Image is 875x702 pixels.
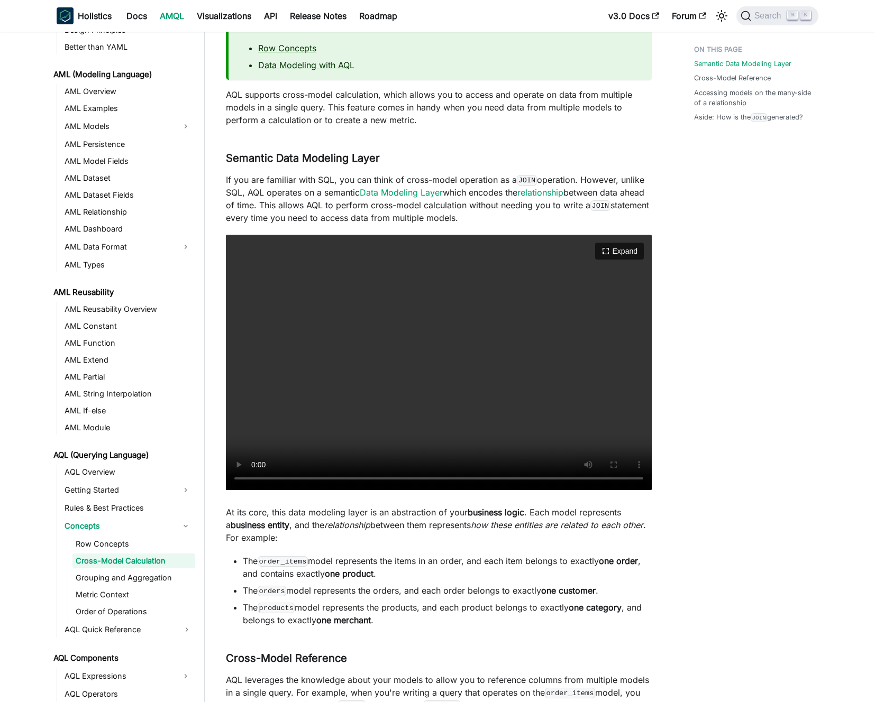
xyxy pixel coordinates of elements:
a: Semantic Data Modeling Layer [694,59,791,69]
a: AQL Overview [61,465,195,479]
a: AML Data Format [61,238,176,255]
a: AML Model Fields [61,154,195,169]
a: API [258,7,284,24]
button: Search (Command+K) [736,6,818,25]
strong: business logic [468,507,524,518]
button: Expand sidebar category 'AQL Expressions' [176,668,195,685]
a: AML Reusability Overview [61,302,195,317]
button: Expand video [595,243,644,260]
strong: one merchant [316,615,371,625]
em: how these entities are related to each other [471,520,643,530]
p: AQL supports cross-model calculation, which allows you to access and operate on data from multipl... [226,88,652,126]
a: Grouping and Aggregation [72,570,195,585]
a: AML If-else [61,403,195,418]
a: Release Notes [284,7,353,24]
a: relationship [517,187,563,198]
a: Row Concepts [72,537,195,551]
a: AML String Interpolation [61,386,195,401]
h3: Semantic Data Modeling Layer [226,152,652,165]
a: AMQL [153,7,190,24]
p: If you are familiar with SQL, you can think of cross-model operation as a operation. However, unl... [226,173,652,224]
a: Concepts [61,518,176,534]
a: AQL Operators [61,687,195,701]
code: orders [258,586,286,596]
video: Your browser does not support embedding video, but you can . [226,235,652,490]
a: AML Constant [61,319,195,334]
b: Holistics [78,10,112,22]
a: Accessing models on the many-side of a relationship [694,88,812,108]
a: AML Dataset Fields [61,188,195,202]
strong: one product [325,568,373,579]
a: AML Dashboard [61,221,195,236]
a: v3.0 Docs [602,7,666,24]
button: Switch between dark and light mode (currently light mode) [713,7,730,24]
li: The model represents the items in an order, and each item belongs to exactly , and contains exact... [243,555,652,580]
button: Expand sidebar category 'AML Models' [176,118,195,135]
span: Search [751,11,788,21]
a: Cross-Model Calculation [72,553,195,568]
a: Aside: How is theJOINgenerated? [694,112,803,122]
a: AML Persistence [61,137,195,152]
a: AML Extend [61,353,195,367]
kbd: ⌘ [787,11,798,20]
code: JOIN [517,175,537,186]
strong: business entity [231,520,289,530]
a: Row Concepts [258,43,316,53]
a: AML Function [61,336,195,350]
a: Better than YAML [61,40,195,54]
li: The model represents the products, and each product belongs to exactly , and belongs to exactly . [243,601,652,626]
strong: one category [569,602,622,613]
kbd: K [800,11,811,20]
a: HolisticsHolistics [57,7,112,24]
strong: one order [599,556,638,566]
a: Docs [120,7,153,24]
a: Rules & Best Practices [61,501,195,515]
a: Getting Started [61,482,176,498]
em: relationship [324,520,370,530]
a: AQL (Querying Language) [50,448,195,463]
a: Order of Operations [72,604,195,619]
img: Holistics [57,7,74,24]
a: AML Relationship [61,205,195,219]
code: order_items [258,556,308,567]
strong: one customer [541,585,596,596]
nav: Docs sidebar [46,32,205,702]
a: Roadmap [353,7,404,24]
button: Expand sidebar category 'Getting Started' [176,482,195,498]
a: AML Reusability [50,285,195,300]
a: AML Examples [61,101,195,116]
code: JOIN [751,113,767,122]
a: AQL Quick Reference [61,621,195,638]
a: AML Dataset [61,171,195,186]
a: AML Module [61,420,195,435]
code: products [258,603,295,613]
a: Data Modeling Layer [360,187,443,198]
a: AML Overview [61,84,195,99]
button: Expand sidebar category 'AML Data Format' [176,238,195,255]
a: Metric Context [72,587,195,602]
p: At its core, this data modeling layer is an abstraction of your . Each model represents a , and t... [226,506,652,544]
a: Visualizations [190,7,258,24]
a: AML Partial [61,370,195,384]
a: AQL Expressions [61,668,176,685]
h3: Cross-Model Reference [226,652,652,665]
button: Collapse sidebar category 'Concepts' [176,518,195,534]
a: Data Modeling with AQL [258,60,354,70]
a: AML Models [61,118,176,135]
a: AML Types [61,257,195,272]
code: order_items [545,688,595,698]
a: AML (Modeling Language) [50,67,195,82]
code: JOIN [590,200,610,211]
a: AQL Components [50,651,195,666]
a: Forum [666,7,713,24]
li: The model represents the orders, and each order belongs to exactly . [243,584,652,597]
a: Cross-Model Reference [694,73,771,83]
